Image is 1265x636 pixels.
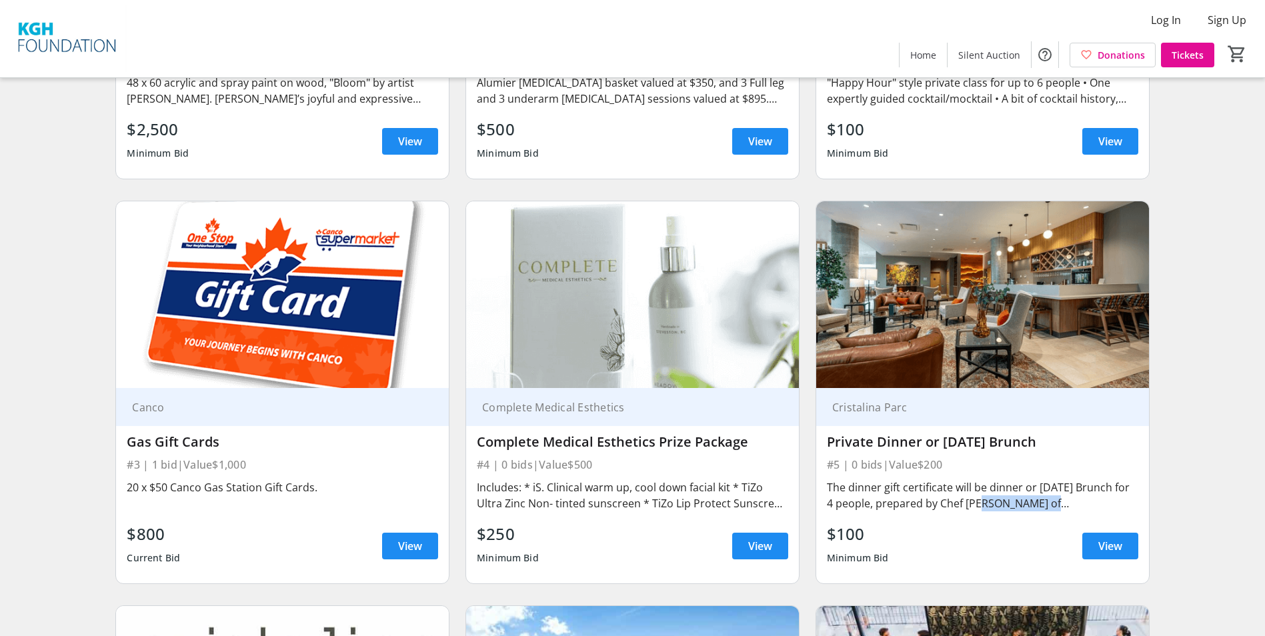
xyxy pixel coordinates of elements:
div: #5 | 0 bids | Value $200 [827,455,1138,474]
div: "Happy Hour" style private class for up to 6 people • One expertly guided cocktail/mocktail • A b... [827,75,1138,107]
span: Sign Up [1208,12,1246,28]
button: Help [1032,41,1058,68]
a: View [1082,128,1138,155]
div: $500 [477,117,539,141]
a: Donations [1070,43,1156,67]
img: KGH Foundation's Logo [8,5,127,72]
span: View [1098,133,1122,149]
div: #3 | 1 bid | Value $1,000 [127,455,438,474]
a: View [732,128,788,155]
div: Canco [127,401,422,414]
span: Donations [1098,48,1145,62]
div: Minimum Bid [827,546,889,570]
div: $800 [127,522,180,546]
a: Home [900,43,947,67]
div: Cristalina Parc [827,401,1122,414]
img: Gas Gift Cards [116,201,449,389]
div: Alumier [MEDICAL_DATA] basket valued at $350, and 3 Full leg and 3 underarm [MEDICAL_DATA] sessio... [477,75,788,107]
div: #4 | 0 bids | Value $500 [477,455,788,474]
div: 20 x $50 Canco Gas Station Gift Cards. [127,479,438,495]
img: Complete Medical Esthetics Prize Package [466,201,799,389]
div: Includes: * iS. Clinical warm up, cool down facial kit * TiZo Ultra Zinc Non- tinted sunscreen * ... [477,479,788,511]
button: Sign Up [1197,9,1257,31]
span: View [748,538,772,554]
span: View [398,133,422,149]
a: View [732,533,788,559]
a: Tickets [1161,43,1214,67]
a: View [382,128,438,155]
div: The dinner gift certificate will be dinner or [DATE] Brunch for 4 people, prepared by Chef [PERSO... [827,479,1138,511]
span: Tickets [1172,48,1204,62]
div: Gas Gift Cards [127,434,438,450]
div: Current Bid [127,546,180,570]
div: 48 x 60 acrylic and spray paint on wood, "Bloom" by artist [PERSON_NAME]. [PERSON_NAME]’s joyful ... [127,75,438,107]
a: Silent Auction [948,43,1031,67]
span: View [1098,538,1122,554]
a: View [1082,533,1138,559]
button: Log In [1140,9,1192,31]
div: Minimum Bid [127,141,189,165]
div: Minimum Bid [827,141,889,165]
div: Minimum Bid [477,141,539,165]
div: Minimum Bid [477,546,539,570]
span: View [748,133,772,149]
span: Home [910,48,936,62]
div: Complete Medical Esthetics [477,401,772,414]
div: Complete Medical Esthetics Prize Package [477,434,788,450]
div: $250 [477,522,539,546]
div: $2,500 [127,117,189,141]
span: Log In [1151,12,1181,28]
div: $100 [827,117,889,141]
button: Cart [1225,42,1249,66]
div: Private Dinner or [DATE] Brunch [827,434,1138,450]
div: $100 [827,522,889,546]
a: View [382,533,438,559]
span: View [398,538,422,554]
span: Silent Auction [958,48,1020,62]
img: Private Dinner or Sunday Brunch [816,201,1149,389]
